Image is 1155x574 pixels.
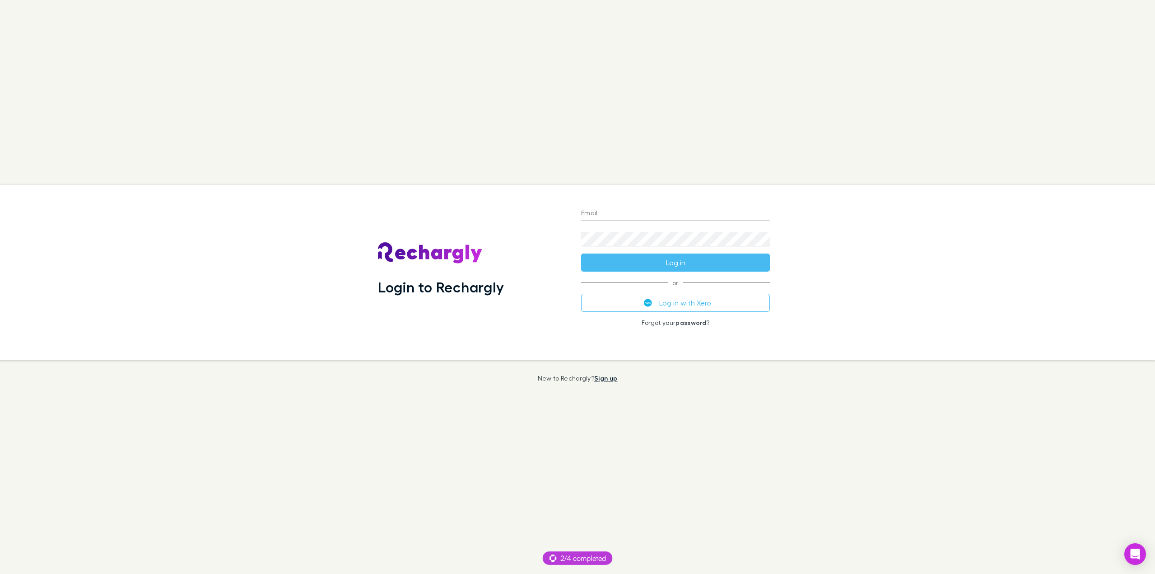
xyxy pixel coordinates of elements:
span: or [581,282,770,283]
img: Rechargly's Logo [378,242,483,264]
p: Forgot your ? [581,319,770,326]
p: New to Rechargly? [538,375,618,382]
div: Open Intercom Messenger [1124,543,1146,565]
img: Xero's logo [644,299,652,307]
h1: Login to Rechargly [378,278,504,296]
a: Sign up [594,374,617,382]
a: password [675,319,706,326]
button: Log in [581,254,770,272]
button: Log in with Xero [581,294,770,312]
